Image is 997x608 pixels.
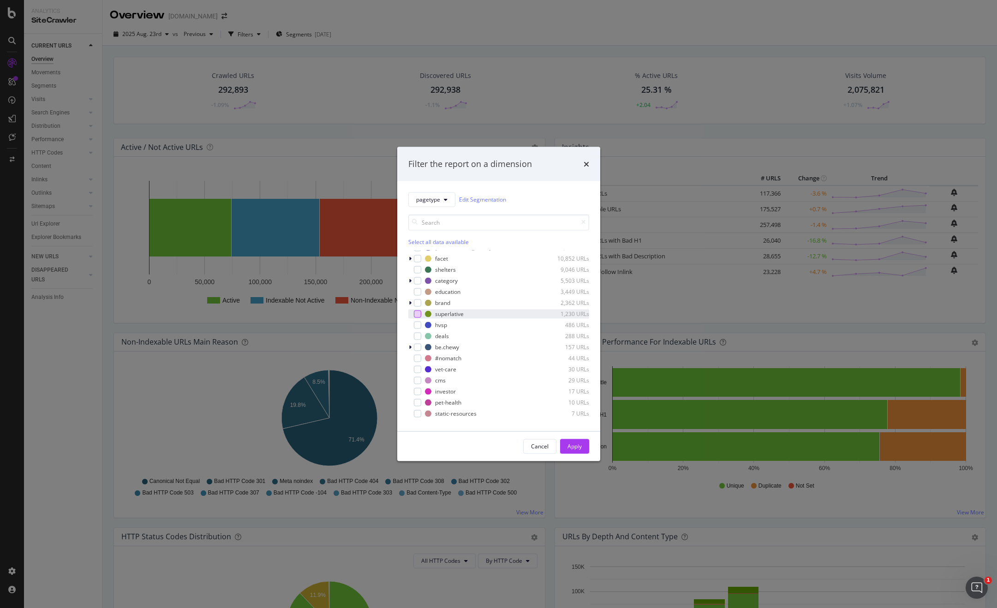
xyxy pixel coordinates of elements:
div: 29 URLs [544,376,589,384]
input: Search [408,214,589,230]
div: cms [435,376,446,384]
div: 2,362 URLs [544,299,589,307]
div: 10,852 URLs [544,255,589,262]
div: facet [435,255,448,262]
div: vet-care [435,365,456,373]
div: Apply [567,442,582,450]
div: deals [435,332,449,340]
div: 10 URLs [544,399,589,406]
div: category [435,277,458,285]
div: 157 URLs [544,343,589,351]
div: 288 URLs [544,332,589,340]
div: investor [435,387,456,395]
div: 44 URLs [544,354,589,362]
iframe: Intercom live chat [966,577,988,599]
div: 7 URLs [544,410,589,417]
div: 1,230 URLs [544,310,589,318]
div: Cancel [531,442,549,450]
div: static-resources [435,410,477,417]
div: Select all data available [408,238,589,245]
button: pagetype [408,192,455,207]
div: 5,503 URLs [544,277,589,285]
div: 486 URLs [544,321,589,329]
div: modal [397,147,600,461]
div: 3,449 URLs [544,288,589,296]
div: #nomatch [435,354,461,362]
div: brand [435,299,450,307]
div: superlative [435,310,464,318]
span: pagetype [416,196,440,203]
a: Edit Segmentation [459,195,506,204]
div: pet-health [435,399,461,406]
button: Cancel [523,439,556,453]
div: 30 URLs [544,365,589,373]
button: Apply [560,439,589,453]
div: Filter the report on a dimension [408,158,532,170]
span: 1 [985,577,992,584]
div: 17 URLs [544,387,589,395]
div: be.chewy [435,343,459,351]
div: 9,046 URLs [544,266,589,274]
div: shelters [435,266,456,274]
div: education [435,288,460,296]
div: times [584,158,589,170]
div: hvsp [435,321,447,329]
